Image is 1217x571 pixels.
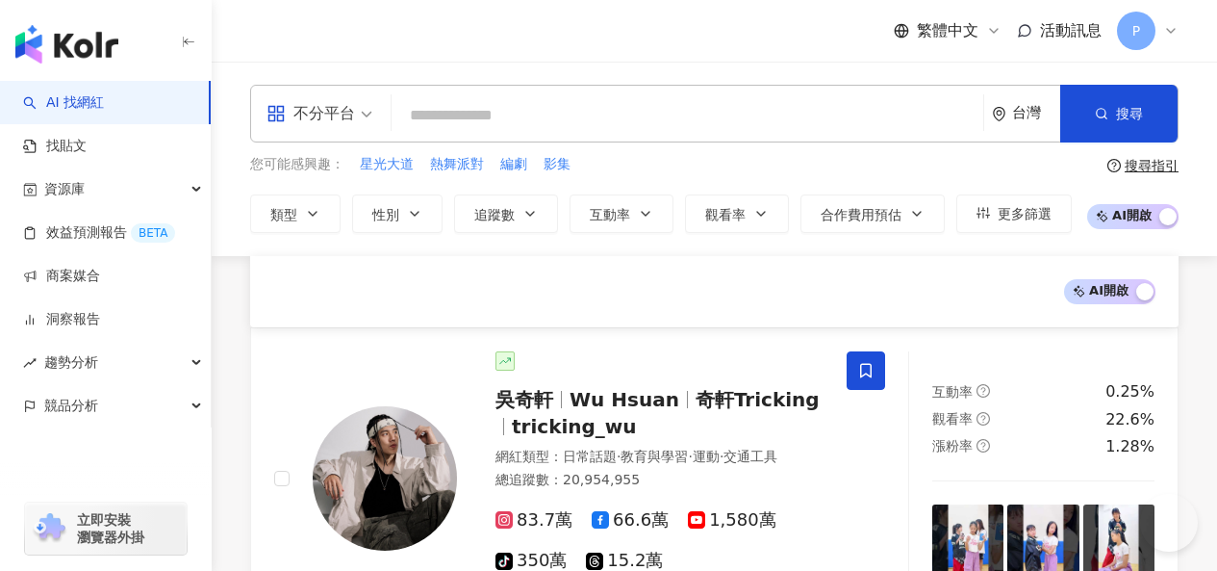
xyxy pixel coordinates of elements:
span: 搜尋 [1116,106,1143,121]
span: 資源庫 [44,168,85,211]
button: 合作費用預估 [800,195,945,233]
a: searchAI 找網紅 [23,93,104,113]
button: 搜尋 [1060,85,1178,143]
span: 類型 [270,207,297,222]
span: 繁體中文 [917,20,978,41]
div: 台灣 [1012,105,1060,121]
span: question-circle [976,412,990,426]
button: 類型 [250,195,341,233]
span: 星光大道 [360,155,414,174]
a: chrome extension立即安裝 瀏覽器外掛 [25,503,187,555]
span: 性別 [372,207,399,222]
a: 商案媒合 [23,267,100,286]
span: 教育與學習 [621,449,688,464]
span: 觀看率 [705,207,746,222]
img: KOL Avatar [313,406,457,551]
span: 奇軒Tricking [696,388,820,411]
span: 350萬 [495,551,567,571]
span: 您可能感興趣： [250,155,344,174]
span: question-circle [1107,159,1121,172]
iframe: Help Scout Beacon - Open [1140,494,1198,552]
button: 星光大道 [359,154,415,175]
span: 交通工具 [723,449,777,464]
span: · [688,449,692,464]
div: 不分平台 [266,98,355,129]
div: 0.25% [1105,381,1154,402]
span: 競品分析 [44,384,98,428]
span: 趨勢分析 [44,341,98,384]
span: rise [23,356,37,370]
button: 性別 [352,195,443,233]
span: 熱舞派對 [430,155,484,174]
div: 搜尋指引 [1125,158,1179,173]
span: question-circle [976,384,990,398]
div: 1.28% [1105,436,1154,457]
img: chrome extension [31,513,68,544]
span: 活動訊息 [1040,21,1102,39]
div: 22.6% [1105,409,1154,430]
span: 觀看率 [932,411,973,427]
span: 運動 [693,449,720,464]
span: environment [992,107,1006,121]
button: 更多篩選 [956,195,1072,233]
span: Wu Hsuan [570,388,679,411]
div: 總追蹤數 ： 20,954,955 [495,471,824,490]
span: 合作費用預估 [821,207,901,222]
span: 更多篩選 [998,206,1052,221]
button: 影集 [543,154,571,175]
span: 日常話題 [563,449,617,464]
span: 立即安裝 瀏覽器外掛 [77,511,144,546]
a: 效益預測報告BETA [23,223,175,243]
span: 影集 [544,155,570,174]
span: 漲粉率 [932,438,973,454]
span: tricking_wu [512,415,637,438]
button: 編劇 [499,154,528,175]
span: 1,580萬 [688,510,776,531]
span: 83.7萬 [495,510,572,531]
span: 編劇 [500,155,527,174]
span: 66.6萬 [592,510,669,531]
span: 15.2萬 [586,551,663,571]
span: 互動率 [590,207,630,222]
span: question-circle [976,439,990,453]
a: 洞察報告 [23,310,100,329]
button: 熱舞派對 [429,154,485,175]
button: 追蹤數 [454,195,558,233]
img: logo [15,25,118,64]
span: P [1132,20,1140,41]
span: · [720,449,723,464]
div: 網紅類型 ： [495,448,824,467]
span: appstore [266,104,286,123]
span: 追蹤數 [474,207,515,222]
span: 吳奇軒 [495,388,553,411]
span: 互動率 [932,384,973,400]
span: · [617,449,621,464]
button: 觀看率 [685,195,789,233]
a: 找貼文 [23,137,87,156]
button: 互動率 [570,195,673,233]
